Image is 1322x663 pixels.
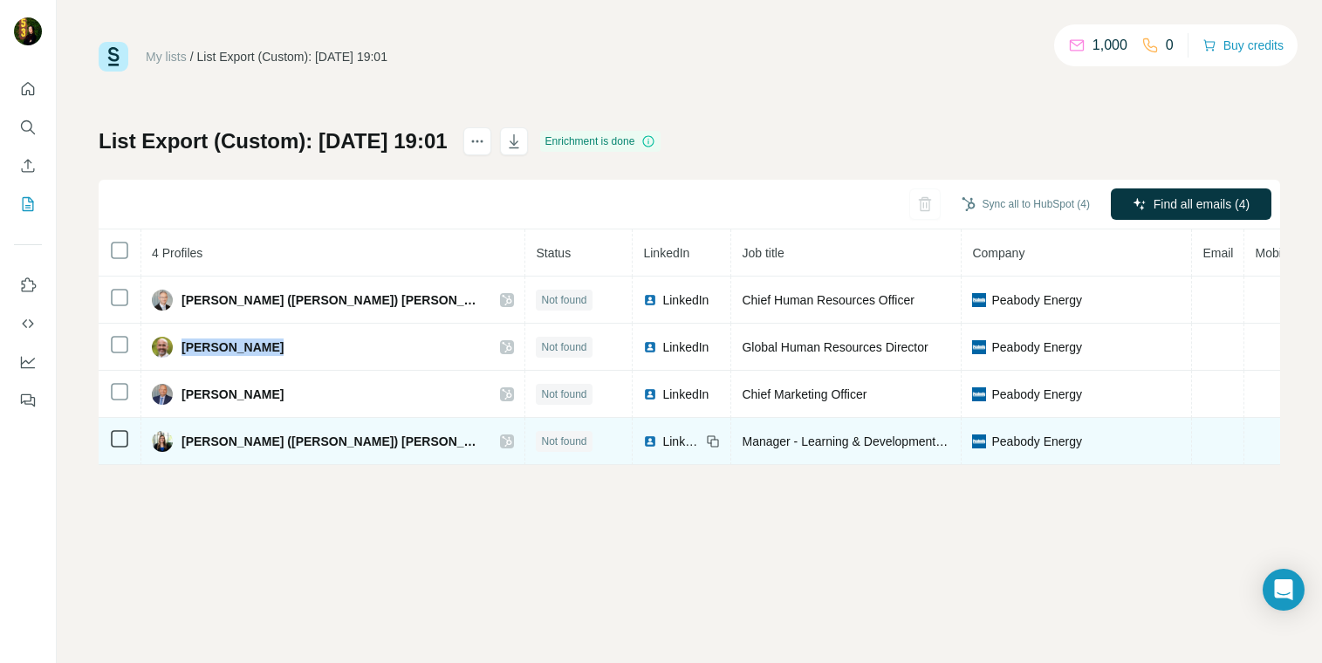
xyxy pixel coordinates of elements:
span: Manager - Learning & Development US [742,434,956,448]
img: Surfe Logo [99,42,128,72]
button: actions [463,127,491,155]
span: Status [536,246,571,260]
a: My lists [146,50,187,64]
button: Enrich CSV [14,150,42,181]
span: LinkedIn [662,291,709,309]
button: Use Surfe API [14,308,42,339]
button: Feedback [14,385,42,416]
img: LinkedIn logo [643,387,657,401]
span: Company [972,246,1024,260]
div: Open Intercom Messenger [1263,569,1305,611]
span: LinkedIn [662,386,709,403]
span: Global Human Resources Director [742,340,928,354]
p: 0 [1166,35,1174,56]
li: / [190,48,194,65]
p: 1,000 [1093,35,1127,56]
span: Peabody Energy [991,338,1082,356]
span: [PERSON_NAME] ([PERSON_NAME]) [PERSON_NAME] [182,433,483,450]
span: Peabody Energy [991,386,1082,403]
span: 4 Profiles [152,246,202,260]
h1: List Export (Custom): [DATE] 19:01 [99,127,448,155]
span: Not found [541,339,586,355]
button: Buy credits [1202,33,1284,58]
img: LinkedIn logo [643,340,657,354]
div: Enrichment is done [540,131,661,152]
span: Peabody Energy [991,291,1082,309]
span: LinkedIn [662,338,709,356]
span: [PERSON_NAME] [182,338,284,356]
span: Peabody Energy [991,433,1082,450]
button: My lists [14,188,42,220]
div: List Export (Custom): [DATE] 19:01 [197,48,387,65]
span: Chief Human Resources Officer [742,293,914,307]
span: Not found [541,434,586,449]
span: LinkedIn [643,246,689,260]
span: Chief Marketing Officer [742,387,866,401]
img: company-logo [972,340,986,354]
button: Sync all to HubSpot (4) [949,191,1102,217]
button: Dashboard [14,346,42,378]
img: LinkedIn logo [643,293,657,307]
span: LinkedIn [662,433,701,450]
span: Email [1202,246,1233,260]
button: Quick start [14,73,42,105]
img: Avatar [14,17,42,45]
img: Avatar [152,431,173,452]
img: LinkedIn logo [643,434,657,448]
span: Not found [541,386,586,402]
img: company-logo [972,293,986,307]
span: [PERSON_NAME] [182,386,284,403]
img: Avatar [152,337,173,358]
span: Find all emails (4) [1154,195,1250,213]
img: Avatar [152,290,173,311]
span: [PERSON_NAME] ([PERSON_NAME]) [PERSON_NAME] [182,291,483,309]
img: company-logo [972,387,986,401]
span: Mobile [1255,246,1291,260]
button: Search [14,112,42,143]
span: Not found [541,292,586,308]
img: company-logo [972,434,986,448]
img: Avatar [152,384,173,405]
button: Find all emails (4) [1111,188,1271,220]
button: Use Surfe on LinkedIn [14,270,42,301]
span: Job title [742,246,784,260]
